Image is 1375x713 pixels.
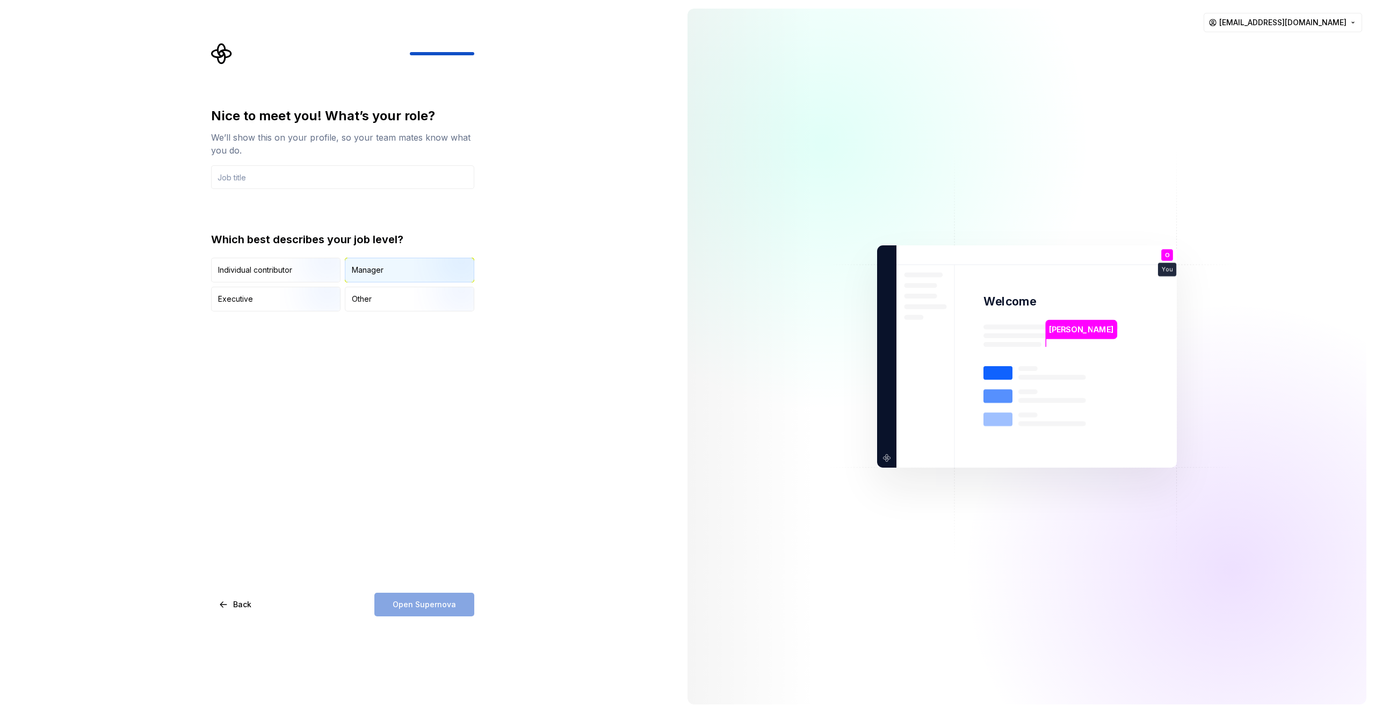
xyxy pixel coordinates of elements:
p: [PERSON_NAME] [1049,324,1113,336]
div: Which best describes your job level? [211,232,474,247]
div: We’ll show this on your profile, so your team mates know what you do. [211,131,474,157]
button: Back [211,593,260,616]
button: [EMAIL_ADDRESS][DOMAIN_NAME] [1204,13,1362,32]
svg: Supernova Logo [211,43,233,64]
input: Job title [211,165,474,189]
div: Individual contributor [218,265,292,275]
div: Manager [352,265,383,275]
div: Nice to meet you! What’s your role? [211,107,474,125]
p: You [1162,267,1173,273]
p: Welcome [983,294,1036,309]
p: O [1165,252,1170,258]
div: Executive [218,294,253,304]
div: Other [352,294,372,304]
span: [EMAIL_ADDRESS][DOMAIN_NAME] [1219,17,1347,28]
span: Back [233,599,251,610]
